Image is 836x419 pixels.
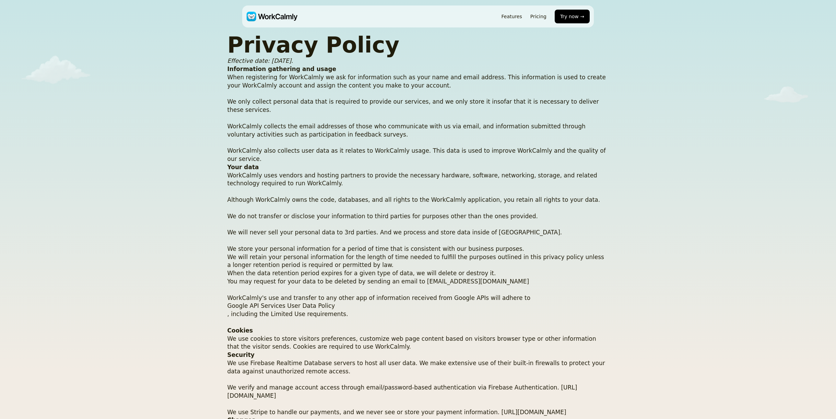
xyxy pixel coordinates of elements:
h1: Privacy Policy [227,33,609,57]
strong: Information gathering and usage [227,66,337,72]
strong: Cookies [227,327,253,334]
p: We use cookies to store visitors preferences, customize web page content based on visitors browse... [227,335,609,351]
a: Features [502,14,522,19]
p: We use Firebase Realtime Database servers to host all user data. We make extensive use of their b... [227,359,609,417]
img: WorkCalmly Logo [246,12,297,21]
i: Effective date: [DATE]. [227,57,293,64]
a: Google API Services User Data Policy [227,302,609,310]
p: WorkCalmly uses vendors and hosting partners to provide the necessary hardware, software, network... [227,172,609,327]
button: Try now → [555,10,590,23]
strong: Security [227,351,255,358]
strong: Your data [227,164,259,171]
a: Pricing [530,14,546,19]
p: When registering for WorkCalmly we ask for information such as your name and email address. This ... [227,73,609,163]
